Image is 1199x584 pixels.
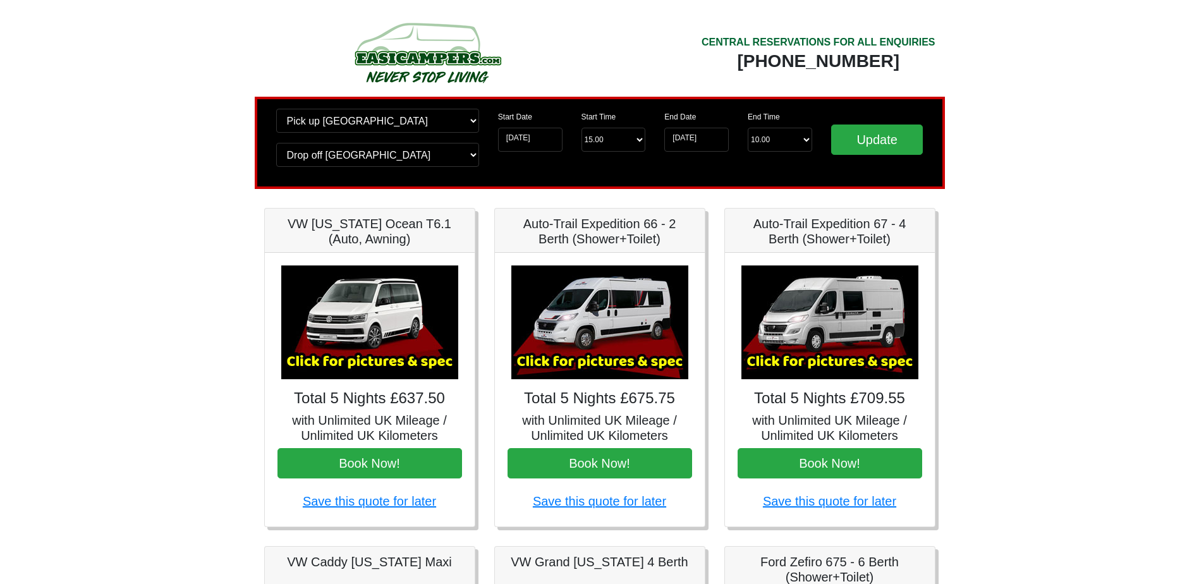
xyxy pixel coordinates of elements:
label: End Time [748,111,780,123]
h5: VW Caddy [US_STATE] Maxi [277,554,462,569]
h5: VW [US_STATE] Ocean T6.1 (Auto, Awning) [277,216,462,246]
button: Book Now! [277,448,462,478]
div: CENTRAL RESERVATIONS FOR ALL ENQUIRIES [702,35,935,50]
h5: with Unlimited UK Mileage / Unlimited UK Kilometers [508,413,692,443]
img: VW California Ocean T6.1 (Auto, Awning) [281,265,458,379]
img: campers-checkout-logo.png [307,18,547,87]
a: Save this quote for later [533,494,666,508]
h5: with Unlimited UK Mileage / Unlimited UK Kilometers [738,413,922,443]
input: Update [831,125,923,155]
label: Start Date [498,111,532,123]
h5: VW Grand [US_STATE] 4 Berth [508,554,692,569]
a: Save this quote for later [303,494,436,508]
a: Save this quote for later [763,494,896,508]
div: [PHONE_NUMBER] [702,50,935,73]
h4: Total 5 Nights £637.50 [277,389,462,408]
input: Return Date [664,128,729,152]
h5: Auto-Trail Expedition 67 - 4 Berth (Shower+Toilet) [738,216,922,246]
h4: Total 5 Nights £709.55 [738,389,922,408]
h5: with Unlimited UK Mileage / Unlimited UK Kilometers [277,413,462,443]
img: Auto-Trail Expedition 67 - 4 Berth (Shower+Toilet) [741,265,918,379]
button: Book Now! [508,448,692,478]
img: Auto-Trail Expedition 66 - 2 Berth (Shower+Toilet) [511,265,688,379]
button: Book Now! [738,448,922,478]
h4: Total 5 Nights £675.75 [508,389,692,408]
label: Start Time [581,111,616,123]
h5: Auto-Trail Expedition 66 - 2 Berth (Shower+Toilet) [508,216,692,246]
label: End Date [664,111,696,123]
input: Start Date [498,128,563,152]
